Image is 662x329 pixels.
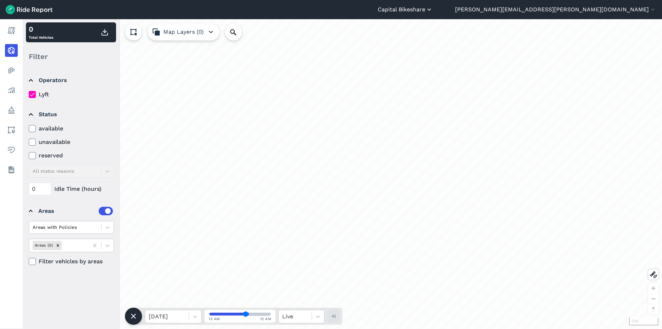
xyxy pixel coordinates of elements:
label: reserved [29,151,114,160]
span: 12 AM [260,316,272,322]
div: Remove Areas (0) [54,241,62,250]
div: Filter [26,45,116,68]
div: Areas (0) [33,241,54,250]
img: Ride Report [6,5,53,14]
a: Analyze [5,84,18,97]
div: 0 [29,24,53,34]
summary: Areas [29,201,113,221]
div: Idle Time (hours) [29,183,114,195]
a: Datasets [5,163,18,176]
summary: Operators [29,70,113,90]
div: Areas [38,207,113,215]
a: Report [5,24,18,37]
input: Search Location or Vehicles [225,23,253,41]
span: 12 AM [209,316,220,322]
a: Areas [5,124,18,136]
summary: Status [29,104,113,124]
button: [PERSON_NAME][EMAIL_ADDRESS][PERSON_NAME][DOMAIN_NAME] [455,5,656,14]
label: unavailable [29,138,114,146]
label: available [29,124,114,133]
a: Realtime [5,44,18,57]
a: Health [5,144,18,156]
a: Heatmaps [5,64,18,77]
div: loading [23,19,662,329]
label: Lyft [29,90,114,99]
div: Total Vehicles [29,24,53,41]
button: Capital Bikeshare [378,5,433,14]
button: Map Layers (0) [148,23,219,41]
a: Policy [5,104,18,117]
label: Filter vehicles by areas [29,257,114,266]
